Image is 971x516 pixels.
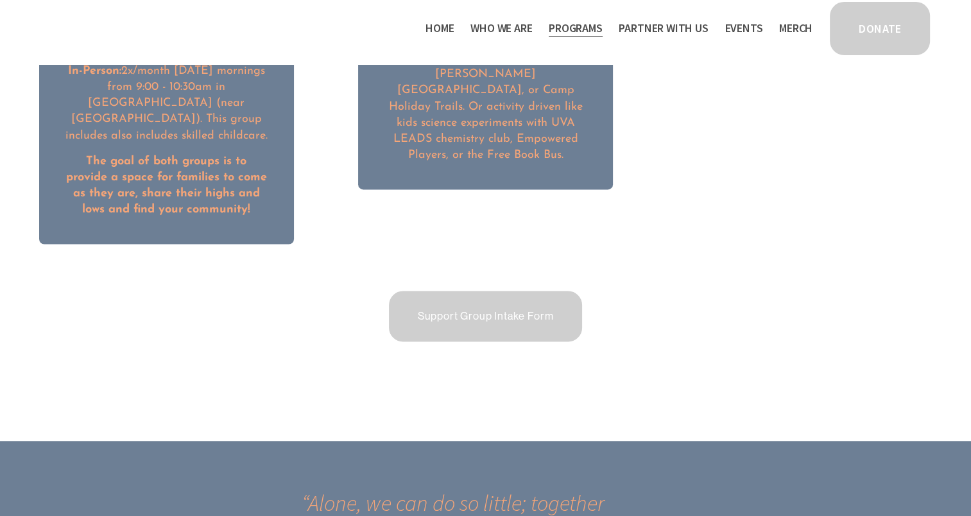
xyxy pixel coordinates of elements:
a: folder dropdown [470,18,532,39]
span: Partner With Us [619,19,708,38]
span: Who We Are [470,19,532,38]
strong: In-Person: [68,65,121,77]
p: 2x/month [DATE] mornings from 9:00 - 10:30am in [GEOGRAPHIC_DATA] (near [GEOGRAPHIC_DATA]). This ... [64,64,268,144]
strong: The goal of both groups is to provide a space for families to come as they are, share their highs... [66,156,271,216]
span: Programs [549,19,603,38]
a: Merch [779,18,812,39]
a: folder dropdown [619,18,708,39]
span: “ [302,488,308,516]
a: Home [425,18,454,39]
a: folder dropdown [549,18,603,39]
a: Support Group Intake Form [387,289,585,343]
a: Events [725,18,762,39]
